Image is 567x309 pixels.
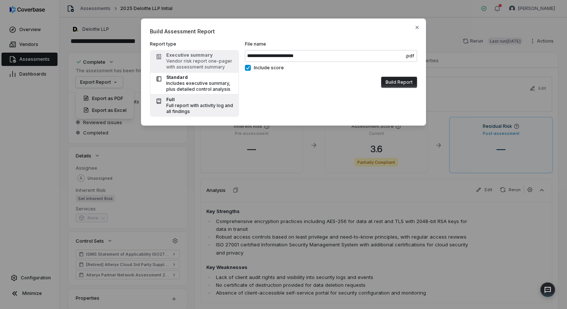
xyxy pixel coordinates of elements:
label: File name [245,41,417,62]
div: Executive summary [166,52,235,58]
div: Includes executive summary, plus detailed control analysis [166,80,235,92]
button: Include score [245,65,251,71]
div: Full report with activity log and all findings [166,103,235,114]
span: Build Assessment Report [150,27,417,35]
div: Full [166,97,235,103]
label: Report type [150,41,239,47]
div: Standard [166,74,235,80]
span: Include score [254,65,284,71]
span: .pdf [405,53,414,59]
button: Build Report [381,77,417,88]
input: File name.pdf [245,50,417,62]
div: Vendor risk report one-pager with assessment summary [166,58,235,70]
